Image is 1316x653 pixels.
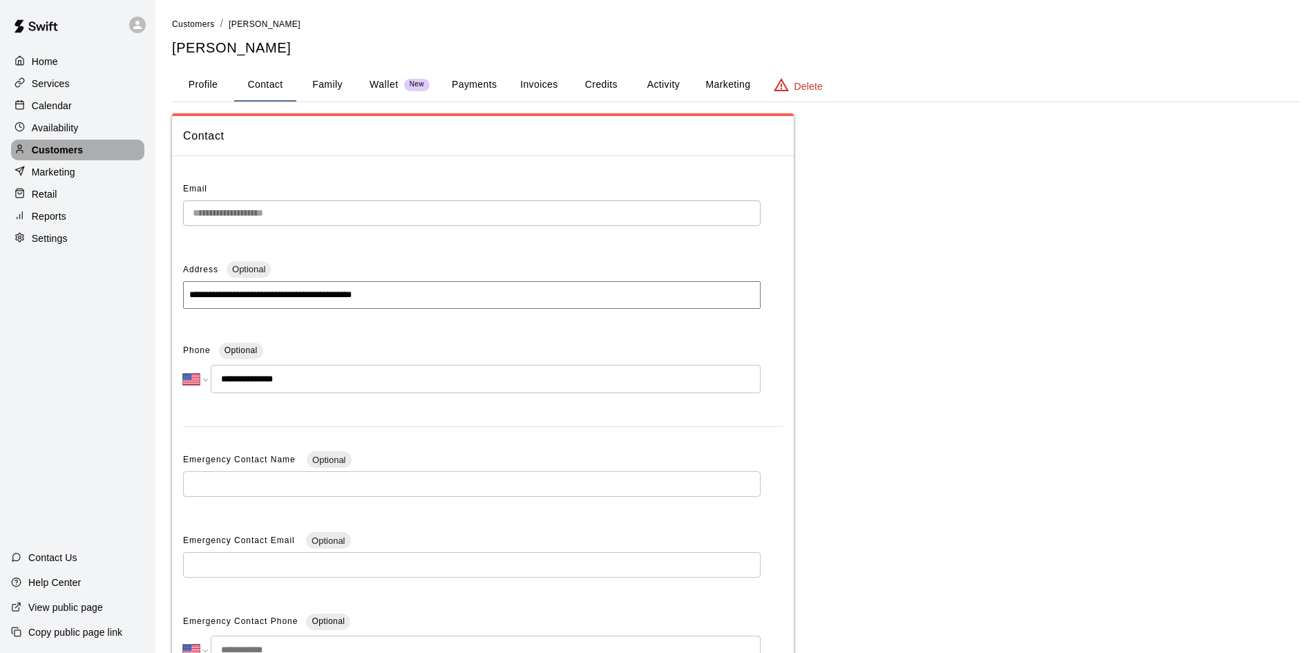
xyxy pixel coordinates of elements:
[694,68,761,102] button: Marketing
[234,68,296,102] button: Contact
[28,576,81,589] p: Help Center
[306,536,350,546] span: Optional
[32,187,57,201] p: Retail
[632,68,694,102] button: Activity
[229,19,301,29] span: [PERSON_NAME]
[32,209,66,223] p: Reports
[32,231,68,245] p: Settings
[11,228,144,249] a: Settings
[183,265,218,274] span: Address
[32,143,83,157] p: Customers
[296,68,359,102] button: Family
[172,19,215,29] span: Customers
[183,200,761,226] div: The email of an existing customer can only be changed by the customer themselves at https://book....
[183,127,783,145] span: Contact
[225,346,258,355] span: Optional
[508,68,570,102] button: Invoices
[11,184,144,205] a: Retail
[11,95,144,116] a: Calendar
[11,51,144,72] a: Home
[11,117,144,138] a: Availability
[11,206,144,227] a: Reports
[11,140,144,160] a: Customers
[28,600,103,614] p: View public page
[570,68,632,102] button: Credits
[370,77,399,92] p: Wallet
[172,68,234,102] button: Profile
[32,121,79,135] p: Availability
[11,162,144,182] a: Marketing
[172,39,1299,57] h5: [PERSON_NAME]
[404,80,430,89] span: New
[183,455,298,464] span: Emergency Contact Name
[183,340,211,362] span: Phone
[32,77,70,91] p: Services
[220,17,223,31] li: /
[32,55,58,68] p: Home
[172,68,1299,102] div: basic tabs example
[11,73,144,94] a: Services
[183,611,298,633] span: Emergency Contact Phone
[172,17,1299,32] nav: breadcrumb
[441,68,508,102] button: Payments
[794,79,823,93] p: Delete
[28,551,77,565] p: Contact Us
[28,625,122,639] p: Copy public page link
[172,18,215,29] a: Customers
[32,99,72,113] p: Calendar
[183,184,207,193] span: Email
[307,455,351,465] span: Optional
[183,536,298,545] span: Emergency Contact Email
[227,264,271,274] span: Optional
[32,165,75,179] p: Marketing
[312,616,345,626] span: Optional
